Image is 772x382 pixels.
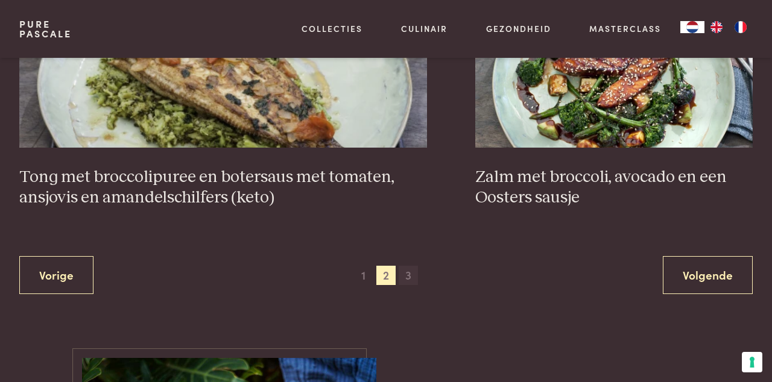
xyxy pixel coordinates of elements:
a: Volgende [663,256,753,294]
aside: Language selected: Nederlands [680,21,753,33]
a: EN [704,21,729,33]
a: PurePascale [19,19,72,39]
h3: Tong met broccolipuree en botersaus met tomaten, ansjovis en amandelschilfers (keto) [19,167,427,208]
h3: Zalm met broccoli, avocado en een Oosters sausje [475,167,753,208]
a: Collecties [302,22,362,35]
span: 3 [399,266,418,285]
a: Masterclass [589,22,661,35]
a: NL [680,21,704,33]
a: Culinair [401,22,448,35]
div: Language [680,21,704,33]
a: Gezondheid [486,22,551,35]
a: Vorige [19,256,93,294]
ul: Language list [704,21,753,33]
span: 2 [376,266,396,285]
a: FR [729,21,753,33]
span: 1 [354,266,373,285]
button: Uw voorkeuren voor toestemming voor trackingtechnologieën [742,352,762,372]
